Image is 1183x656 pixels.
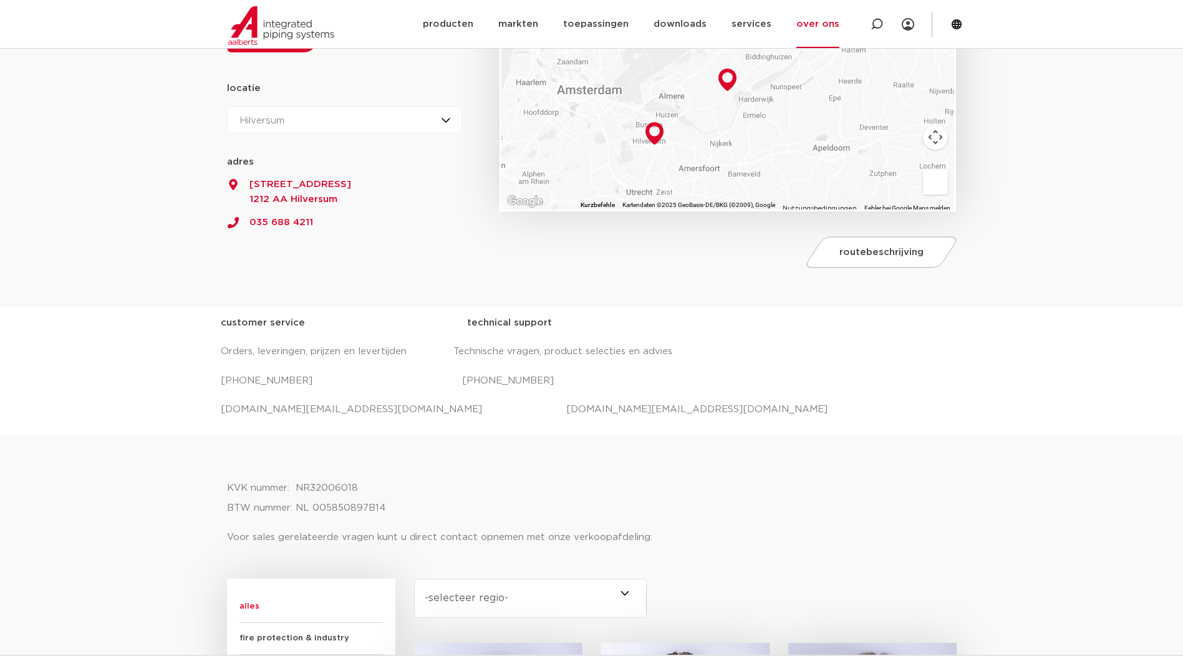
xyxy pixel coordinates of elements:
[221,371,963,391] p: [PHONE_NUMBER] [PHONE_NUMBER]
[221,400,963,420] p: [DOMAIN_NAME][EMAIL_ADDRESS][DOMAIN_NAME] [DOMAIN_NAME][EMAIL_ADDRESS][DOMAIN_NAME]
[923,170,948,195] button: Pegman auf die Karte ziehen, um Street View aufzurufen
[227,528,957,547] p: Voor sales gerelateerde vragen kunt u direct contact opnemen met onze verkoopafdeling:
[240,116,284,125] span: Hilversum
[803,236,960,268] a: routebeschrijving
[239,591,383,623] span: alles
[505,193,546,210] a: Dieses Gebiet in Google Maps öffnen (in neuem Fenster)
[223,23,331,52] a: contact
[221,318,552,327] strong: customer service technical support
[839,248,924,257] span: routebeschrijving
[227,84,261,93] strong: locatie
[581,201,615,210] button: Kurzbefehle
[505,193,546,210] img: Google
[622,201,775,208] span: Kartendaten ©2025 GeoBasis-DE/BKG (©2009), Google
[783,205,857,211] a: Nutzungsbedingungen (wird in neuem Tab geöffnet)
[864,205,950,211] a: Fehler bei Google Maps melden
[239,623,383,655] span: fire protection & industry
[227,478,957,518] p: KVK nummer: NR32006018 BTW nummer: NL 005850897B14
[221,342,963,362] p: Orders, leveringen, prijzen en levertijden Technische vragen, product selecties en advies
[923,125,948,150] button: Kamerasteuerung für die Karte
